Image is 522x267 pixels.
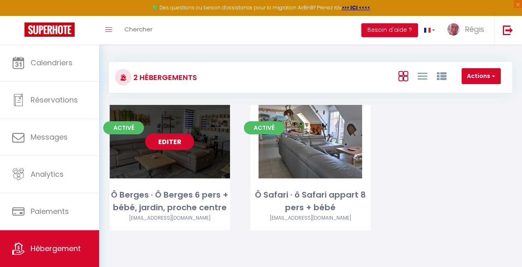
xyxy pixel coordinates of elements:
[124,25,153,33] span: Chercher
[110,214,230,222] div: Airbnb
[250,214,371,222] div: Airbnb
[361,23,418,37] button: Besoin d'aide ?
[462,68,501,85] button: Actions
[103,121,144,134] span: Activé
[437,69,447,82] a: Vue par Groupe
[250,189,371,214] div: Ô Safari · ô Safari appart 8 pers + bébé
[110,189,230,214] div: Ô Berges · Ô Berges 6 pers + bébé, jardin, proche centre
[244,121,285,134] span: Activé
[447,23,460,36] img: ...
[398,69,408,82] a: Vue en Box
[441,16,494,44] a: ... Régis
[31,58,73,68] span: Calendriers
[31,169,64,179] span: Analytics
[465,24,484,34] span: Régis
[31,243,81,254] span: Hébergement
[24,22,75,37] img: Super Booking
[31,206,69,216] span: Paiements
[342,4,370,11] a: >>> ICI <<<<
[131,68,197,87] h3: 2 Hébergements
[118,16,159,44] a: Chercher
[418,69,427,82] a: Vue en Liste
[31,132,68,142] span: Messages
[31,95,78,105] span: Réservations
[503,25,513,35] img: logout
[145,133,194,150] a: Editer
